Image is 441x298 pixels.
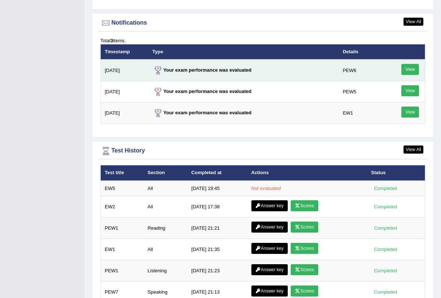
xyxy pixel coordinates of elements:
div: Completed [371,267,400,274]
td: Reading [144,218,187,239]
div: Completed [371,184,400,192]
td: [DATE] 19:45 [187,181,247,196]
th: Actions [247,165,367,181]
a: View [401,85,419,96]
em: Not evaluated [251,186,281,191]
td: [DATE] [101,81,148,103]
td: All [144,181,187,196]
a: Scores [291,243,318,254]
a: View [401,107,419,118]
td: PEW6 [339,60,381,81]
th: Test title [101,165,144,181]
td: All [144,239,187,260]
th: Timestamp [101,44,148,60]
td: PEW5 [339,81,381,103]
a: View [401,64,419,75]
b: 3 [110,38,113,43]
td: EW5 [101,181,144,196]
a: Scores [291,286,318,297]
th: Completed at [187,165,247,181]
div: Completed [371,224,400,232]
div: Notifications [100,18,425,29]
a: Answer key [251,286,288,297]
strong: Your exam performance was evaluated [153,89,252,94]
td: All [144,196,187,218]
a: Answer key [251,222,288,233]
a: Scores [291,200,318,211]
div: Test History [100,146,425,157]
div: Total items. [100,37,425,44]
div: Completed [371,288,400,296]
a: Answer key [251,243,288,254]
th: Status [367,165,425,181]
td: PEW1 [101,218,144,239]
th: Type [148,44,339,60]
th: Details [339,44,381,60]
a: Scores [291,222,318,233]
a: Scores [291,264,318,275]
td: [DATE] 21:21 [187,218,247,239]
td: [DATE] [101,60,148,81]
td: [DATE] 21:23 [187,260,247,281]
strong: Your exam performance was evaluated [153,67,252,73]
td: EW2 [101,196,144,218]
a: View All [404,146,423,154]
strong: Your exam performance was evaluated [153,110,252,115]
a: View All [404,18,423,26]
td: EW1 [101,239,144,260]
td: [DATE] 21:35 [187,239,247,260]
td: EW1 [339,103,381,124]
a: Answer key [251,264,288,275]
td: Listening [144,260,187,281]
td: [DATE] [101,103,148,124]
div: Completed [371,245,400,253]
td: PEW1 [101,260,144,281]
div: Completed [371,203,400,211]
td: [DATE] 17:38 [187,196,247,218]
th: Section [144,165,187,181]
a: Answer key [251,200,288,211]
